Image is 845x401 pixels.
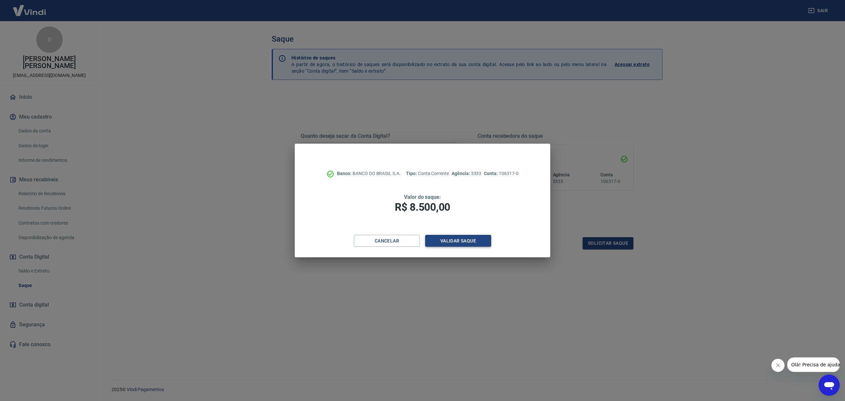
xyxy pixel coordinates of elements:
[771,359,785,372] iframe: Fechar mensagem
[4,5,55,10] span: Olá! Precisa de ajuda?
[452,171,471,176] span: Agência:
[484,171,499,176] span: Conta:
[406,171,418,176] span: Tipo:
[484,170,518,177] p: 106317-0
[395,201,450,213] span: R$ 8.500,00
[404,194,441,200] span: Valor do saque:
[337,170,401,177] p: BANCO DO BRASIL S.A.
[406,170,449,177] p: Conta Corrente
[787,357,840,372] iframe: Mensagem da empresa
[819,375,840,396] iframe: Botão para abrir a janela de mensagens
[452,170,481,177] p: 3333
[337,171,353,176] span: Banco:
[425,235,491,247] button: Validar saque
[354,235,420,247] button: Cancelar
